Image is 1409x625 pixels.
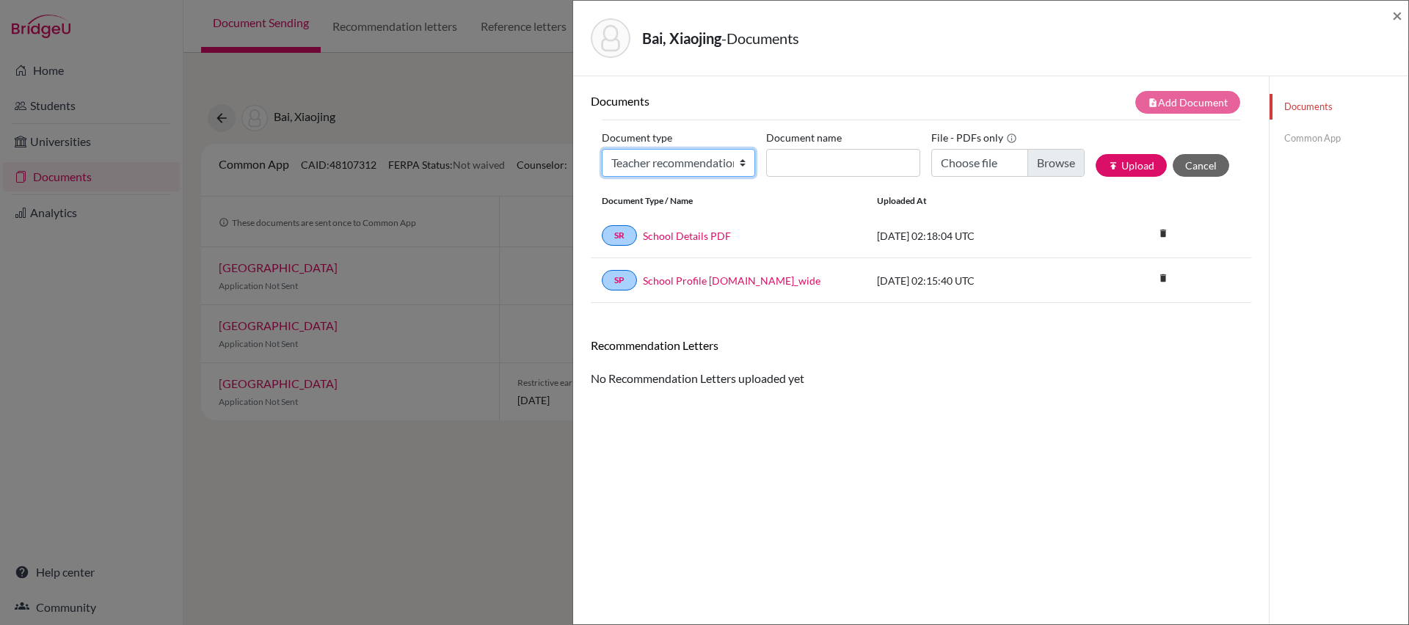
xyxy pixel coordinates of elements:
i: publish [1108,161,1118,171]
a: School Details PDF [643,228,731,244]
i: note_add [1148,98,1158,108]
div: [DATE] 02:15:40 UTC [866,273,1086,288]
button: note_addAdd Document [1135,91,1240,114]
h6: Recommendation Letters [591,338,1251,352]
i: delete [1152,222,1174,244]
a: School Profile [DOMAIN_NAME]_wide [643,273,820,288]
div: Document Type / Name [591,194,866,208]
div: Uploaded at [866,194,1086,208]
label: Document type [602,126,672,149]
a: Documents [1270,94,1408,120]
a: SP [602,270,637,290]
strong: Bai, Xiaojing [642,29,721,47]
a: SR [602,225,637,246]
div: [DATE] 02:18:04 UTC [866,228,1086,244]
button: Cancel [1173,154,1229,177]
span: - Documents [721,29,799,47]
i: delete [1152,267,1174,289]
div: No Recommendation Letters uploaded yet [591,338,1251,387]
button: publishUpload [1096,154,1167,177]
label: File - PDFs only [931,126,1017,149]
a: delete [1152,224,1174,244]
button: Close [1392,7,1402,24]
h6: Documents [591,94,921,108]
a: delete [1152,269,1174,289]
span: × [1392,4,1402,26]
label: Document name [766,126,842,149]
a: Common App [1270,125,1408,151]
